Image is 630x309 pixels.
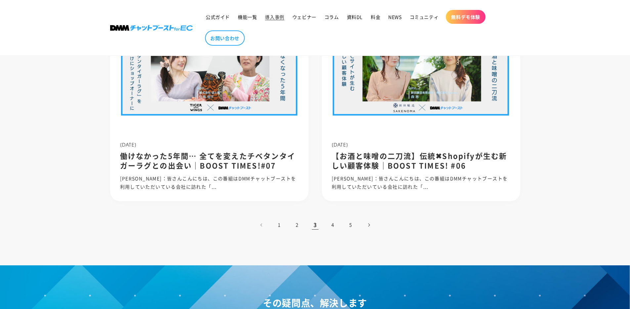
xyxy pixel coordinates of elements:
[332,141,349,148] span: [DATE]
[347,14,363,20] span: 資料DL
[332,151,510,170] h2: 【お酒と味噌の二刀流】伝統✖︎Shopifyが生む新しい顧客体験｜BOOST TIMES! #06
[202,10,234,24] a: 公式ガイド
[344,218,358,232] a: 5ページ
[324,14,339,20] span: コラム
[367,10,384,24] a: 料金
[210,35,239,41] span: お問い合わせ
[261,10,288,24] a: 導入事例
[384,10,405,24] a: NEWS
[205,30,245,46] a: お問い合わせ
[388,14,401,20] span: NEWS
[371,14,380,20] span: 料金
[451,14,480,20] span: 無料デモ体験
[206,14,230,20] span: 公式ガイド
[288,10,320,24] a: ウェビナー
[120,141,137,148] span: [DATE]
[326,218,340,232] a: 4ページ
[320,10,343,24] a: コラム
[110,25,193,31] img: 株式会社DMM Boost
[361,218,376,232] a: 次のページ
[406,10,443,24] a: コミュニティ
[446,10,485,24] a: 無料デモ体験
[120,174,299,191] p: [PERSON_NAME]：皆さんこんにちは、この番組はDMMチャットブーストを利用していただいている会社に訪れた「...
[332,174,510,191] p: [PERSON_NAME]：皆さんこんにちは、この番組はDMMチャットブーストを利用していただいている会社に訪れた「...
[272,218,287,232] a: 1ページ
[234,10,261,24] a: 機能一覧
[110,218,520,232] nav: ページネーション
[254,218,269,232] a: 前のページ
[265,14,284,20] span: 導入事例
[290,218,305,232] a: 2ページ
[120,151,299,170] h2: 働けなかった5年間… 全てを変えたチベタンタイガーラグとの出会い｜BOOST TIMES!#07
[238,14,257,20] span: 機能一覧
[410,14,439,20] span: コミュニティ
[292,14,316,20] span: ウェビナー
[343,10,367,24] a: 資料DL
[308,218,322,232] span: 3ページ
